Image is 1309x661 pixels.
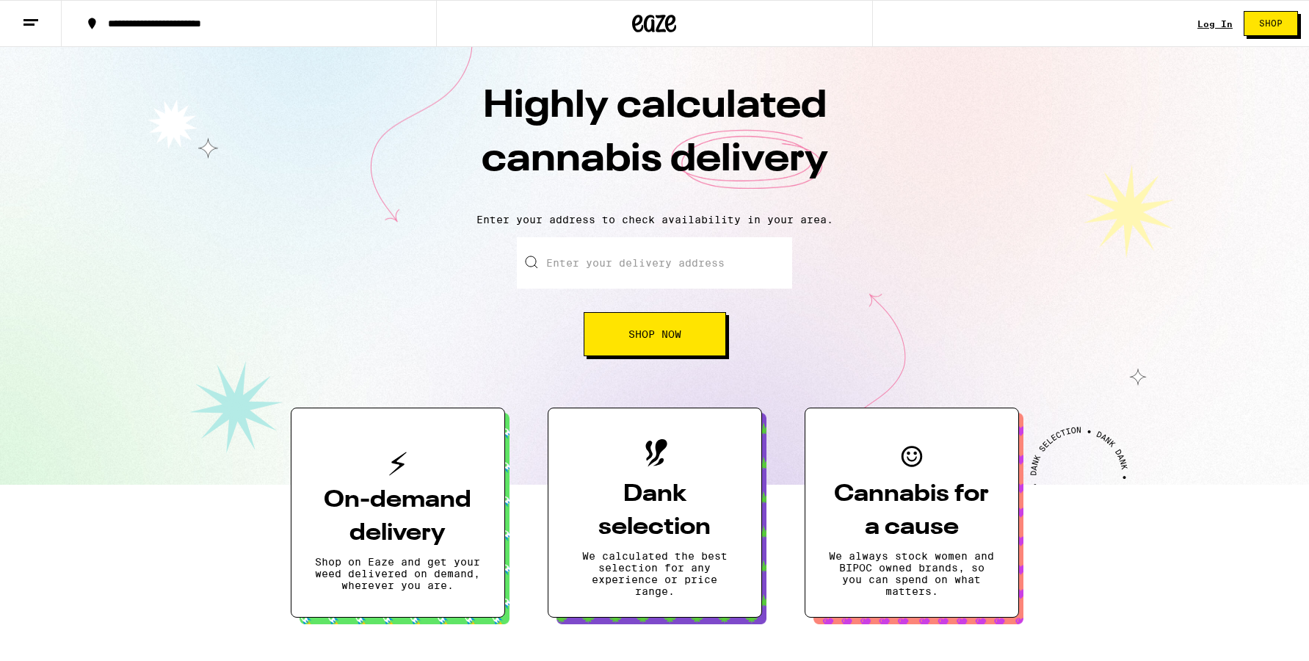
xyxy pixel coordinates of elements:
[1244,11,1298,36] button: Shop
[584,312,726,356] button: Shop Now
[1197,19,1233,29] div: Log In
[291,408,505,618] button: On-demand deliveryShop on Eaze and get your weed delivered on demand, wherever you are.
[315,484,481,550] h3: On-demand delivery
[315,556,481,591] p: Shop on Eaze and get your weed delivered on demand, wherever you are.
[628,329,681,339] span: Shop Now
[829,478,995,544] h3: Cannabis for a cause
[572,478,738,544] h3: Dank selection
[829,550,995,597] p: We always stock women and BIPOC owned brands, so you can spend on what matters.
[398,80,912,202] h1: Highly calculated cannabis delivery
[1259,19,1283,28] span: Shop
[517,237,792,289] input: Enter your delivery address
[805,408,1019,618] button: Cannabis for a causeWe always stock women and BIPOC owned brands, so you can spend on what matters.
[15,214,1294,225] p: Enter your address to check availability in your area.
[548,408,762,618] button: Dank selectionWe calculated the best selection for any experience or price range.
[572,550,738,597] p: We calculated the best selection for any experience or price range.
